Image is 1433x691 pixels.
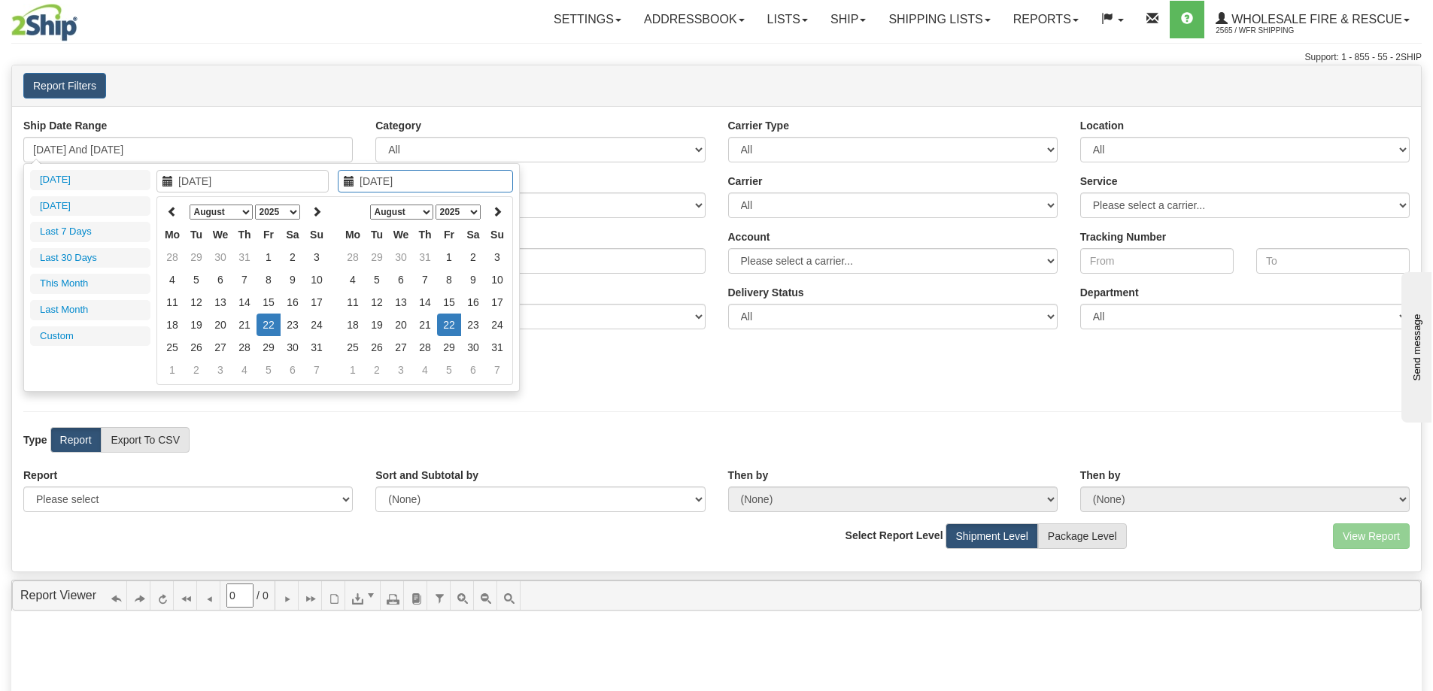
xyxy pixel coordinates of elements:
[184,359,208,381] td: 2
[257,359,281,381] td: 5
[160,336,184,359] td: 25
[208,336,232,359] td: 27
[437,291,461,314] td: 15
[341,291,365,314] td: 11
[160,246,184,268] td: 28
[877,1,1001,38] a: Shipping lists
[257,246,281,268] td: 1
[281,336,305,359] td: 30
[50,427,102,453] label: Report
[341,246,365,268] td: 28
[389,268,413,291] td: 6
[305,223,329,246] th: Su
[305,291,329,314] td: 17
[341,359,365,381] td: 1
[305,359,329,381] td: 7
[413,223,437,246] th: Th
[728,468,769,483] label: Then by
[1080,174,1118,189] label: Service
[11,51,1422,64] div: Support: 1 - 855 - 55 - 2SHIP
[365,314,389,336] td: 19
[208,359,232,381] td: 3
[437,336,461,359] td: 29
[389,314,413,336] td: 20
[257,336,281,359] td: 29
[305,314,329,336] td: 24
[160,359,184,381] td: 1
[413,359,437,381] td: 4
[461,246,485,268] td: 2
[365,359,389,381] td: 2
[365,336,389,359] td: 26
[461,359,485,381] td: 6
[184,223,208,246] th: Tu
[30,222,150,242] li: Last 7 Days
[232,223,257,246] th: Th
[208,268,232,291] td: 6
[257,268,281,291] td: 8
[485,268,509,291] td: 10
[23,73,106,98] button: Report Filters
[461,314,485,336] td: 23
[23,118,107,133] label: Ship Date Range
[389,336,413,359] td: 27
[461,336,485,359] td: 30
[208,246,232,268] td: 30
[1398,268,1431,422] iframe: chat widget
[281,314,305,336] td: 23
[365,246,389,268] td: 29
[281,223,305,246] th: Sa
[1080,248,1234,274] input: From
[20,589,96,602] a: Report Viewer
[413,291,437,314] td: 14
[341,223,365,246] th: Mo
[341,314,365,336] td: 18
[232,359,257,381] td: 4
[461,268,485,291] td: 9
[1256,248,1410,274] input: To
[946,523,1038,549] label: Shipment Level
[437,223,461,246] th: Fr
[485,246,509,268] td: 3
[281,246,305,268] td: 2
[756,1,819,38] a: Lists
[30,196,150,217] li: [DATE]
[30,170,150,190] li: [DATE]
[184,268,208,291] td: 5
[184,291,208,314] td: 12
[1204,1,1421,38] a: WHOLESALE FIRE & RESCUE 2565 / WFR Shipping
[542,1,633,38] a: Settings
[208,223,232,246] th: We
[485,336,509,359] td: 31
[728,285,804,300] label: Please ensure data set in report has been RECENTLY tracked from your Shipment History
[1080,229,1166,244] label: Tracking Number
[485,314,509,336] td: 24
[413,246,437,268] td: 31
[375,468,478,483] label: Sort and Subtotal by
[11,4,77,41] img: logo2565.jpg
[1333,523,1410,549] button: View Report
[1216,23,1328,38] span: 2565 / WFR Shipping
[281,268,305,291] td: 9
[819,1,877,38] a: Ship
[389,223,413,246] th: We
[389,246,413,268] td: 30
[633,1,756,38] a: Addressbook
[1228,13,1402,26] span: WHOLESALE FIRE & RESCUE
[160,314,184,336] td: 18
[341,268,365,291] td: 4
[232,291,257,314] td: 14
[437,246,461,268] td: 1
[437,359,461,381] td: 5
[305,268,329,291] td: 10
[375,118,421,133] label: Category
[365,223,389,246] th: Tu
[257,223,281,246] th: Fr
[846,528,943,543] label: Select Report Level
[1038,523,1127,549] label: Package Level
[341,336,365,359] td: 25
[208,314,232,336] td: 20
[1080,468,1121,483] label: Then by
[1002,1,1090,38] a: Reports
[728,118,789,133] label: Carrier Type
